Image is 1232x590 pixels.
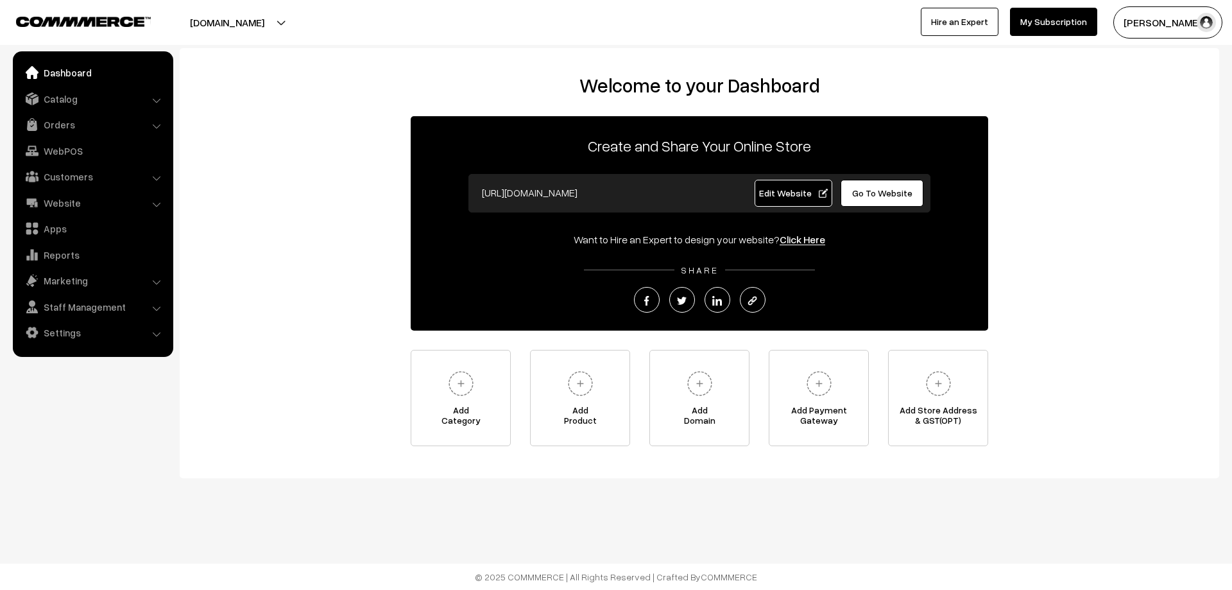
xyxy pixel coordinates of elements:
span: Add Payment Gateway [769,405,868,431]
p: Create and Share Your Online Store [411,134,988,157]
a: Marketing [16,269,169,292]
a: Catalog [16,87,169,110]
img: plus.svg [921,366,956,401]
a: Reports [16,243,169,266]
a: Settings [16,321,169,344]
button: [PERSON_NAME] D [1113,6,1222,39]
a: Click Here [780,233,825,246]
img: user [1197,13,1216,32]
a: AddDomain [649,350,749,446]
h2: Welcome to your Dashboard [193,74,1206,97]
img: plus.svg [801,366,837,401]
a: Orders [16,113,169,136]
img: plus.svg [682,366,717,401]
a: AddCategory [411,350,511,446]
a: Customers [16,165,169,188]
span: SHARE [674,265,725,275]
span: Add Category [411,405,510,431]
a: COMMMERCE [16,13,128,28]
a: My Subscription [1010,8,1097,36]
a: Add Store Address& GST(OPT) [888,350,988,446]
a: Staff Management [16,295,169,318]
a: Add PaymentGateway [769,350,869,446]
a: Apps [16,217,169,240]
span: Add Store Address & GST(OPT) [889,405,988,431]
span: Edit Website [759,187,828,198]
img: plus.svg [563,366,598,401]
button: [DOMAIN_NAME] [145,6,309,39]
a: Dashboard [16,61,169,84]
img: plus.svg [443,366,479,401]
span: Add Domain [650,405,749,431]
a: Hire an Expert [921,8,998,36]
a: Website [16,191,169,214]
a: WebPOS [16,139,169,162]
img: COMMMERCE [16,17,151,26]
a: Edit Website [755,180,833,207]
span: Go To Website [852,187,912,198]
a: COMMMERCE [701,571,757,582]
span: Add Product [531,405,629,431]
a: Go To Website [841,180,923,207]
a: AddProduct [530,350,630,446]
div: Want to Hire an Expert to design your website? [411,232,988,247]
